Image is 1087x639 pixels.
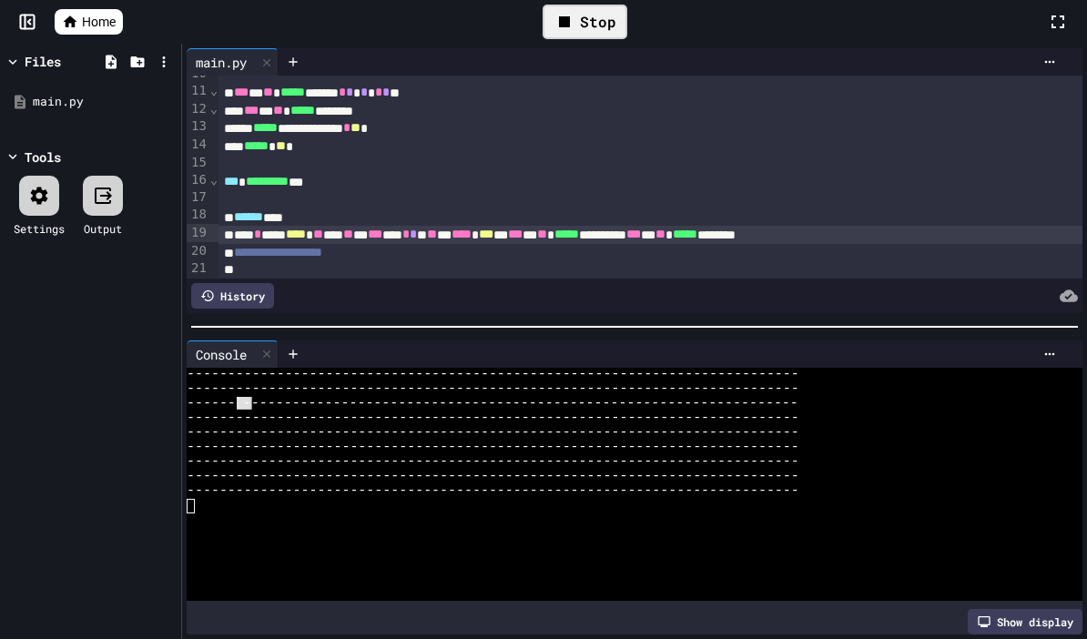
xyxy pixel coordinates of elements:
[187,154,209,171] div: 15
[187,136,209,154] div: 14
[187,188,209,206] div: 17
[25,147,61,167] div: Tools
[187,368,799,382] span: ---------------------------------------------------------------------------
[14,220,65,237] div: Settings
[187,224,209,242] div: 19
[25,52,61,71] div: Files
[187,206,209,224] div: 18
[187,100,209,118] div: 12
[84,220,122,237] div: Output
[187,82,209,100] div: 11
[209,101,218,116] span: Fold line
[209,83,218,97] span: Fold line
[968,609,1082,634] div: Show display
[187,242,209,260] div: 20
[243,397,798,411] span: --------------------------------------------------------------------
[187,277,209,294] div: 22
[543,5,627,39] div: Stop
[191,283,274,309] div: History
[187,382,799,397] span: ---------------------------------------------------------------------------
[187,171,209,189] div: 16
[187,345,256,364] div: Console
[187,426,799,441] span: ---------------------------------------------------------------------------
[187,470,799,484] span: ---------------------------------------------------------------------------
[187,484,799,499] span: ---------------------------------------------------------------------------
[187,340,279,368] div: Console
[187,441,799,455] span: ---------------------------------------------------------------------------
[187,411,799,426] span: ---------------------------------------------------------------------------
[209,172,218,187] span: Fold line
[33,93,175,111] div: main.py
[187,53,256,72] div: main.py
[187,48,279,76] div: main.py
[82,13,116,31] span: Home
[187,117,209,136] div: 13
[55,9,123,35] a: Home
[187,397,236,411] span: ------
[236,397,243,411] span: ⬜️
[187,259,209,277] div: 21
[187,455,799,470] span: ---------------------------------------------------------------------------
